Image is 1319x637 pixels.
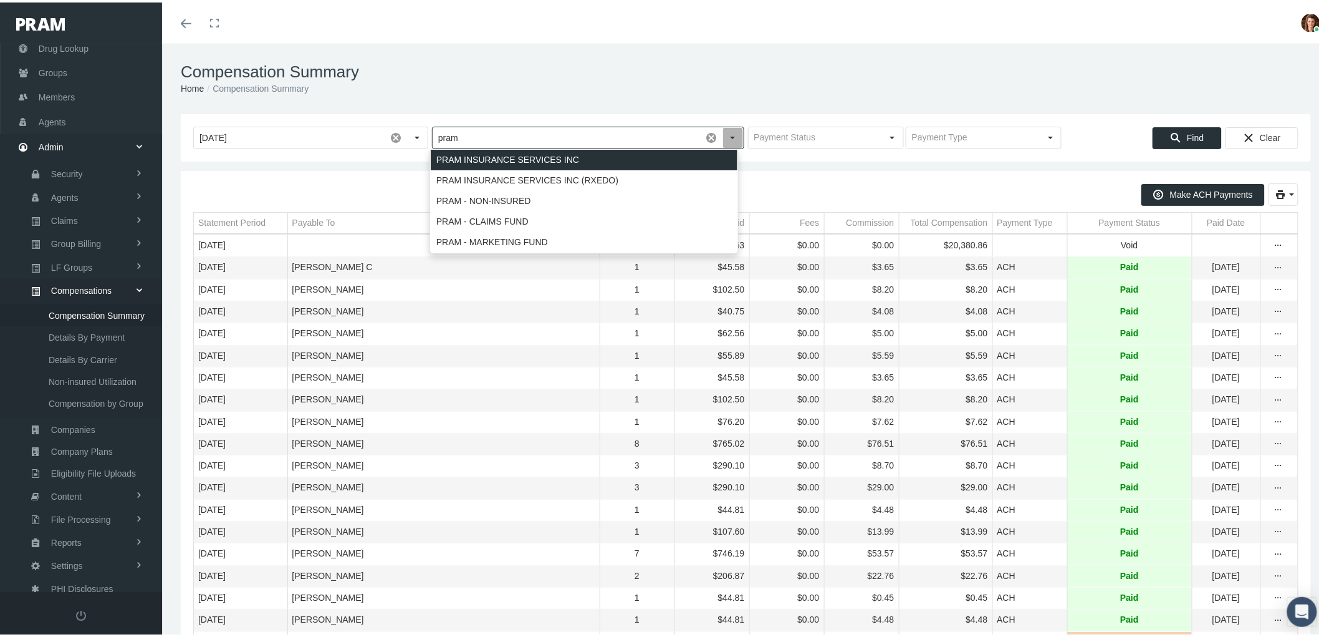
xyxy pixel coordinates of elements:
[1269,590,1288,602] div: Show Compensation actions
[1192,607,1260,629] td: [DATE]
[287,387,600,409] td: [PERSON_NAME]
[51,231,101,252] span: Group Billing
[754,348,820,359] div: $0.00
[1269,391,1288,404] div: Show Compensation actions
[194,321,287,343] td: [DATE]
[904,611,988,623] div: $4.48
[992,321,1067,343] td: ACH
[1269,414,1288,426] div: more
[992,497,1067,518] td: ACH
[904,479,988,491] div: $29.00
[904,325,988,337] div: $5.00
[39,108,66,132] span: Agents
[51,460,136,482] span: Eligibility File Uploads
[287,475,600,497] td: [PERSON_NAME]
[992,607,1067,629] td: ACH
[431,147,737,168] div: PRAM INSURANCE SERVICES INC
[194,364,287,386] td: [DATE]
[287,430,600,452] td: [PERSON_NAME]
[997,215,1053,226] div: Payment Type
[1269,457,1288,470] div: Show Compensation actions
[287,607,600,629] td: [PERSON_NAME]
[679,502,745,513] div: $44.81
[911,215,988,226] div: Total Compensation
[287,276,600,298] td: [PERSON_NAME]
[679,545,745,557] div: $746.19
[829,502,895,513] div: $4.48
[754,523,820,535] div: $0.00
[829,611,895,623] div: $4.48
[679,348,745,359] div: $55.89
[1269,392,1288,404] div: more
[1269,303,1288,316] div: more
[904,259,988,271] div: $3.65
[754,259,820,271] div: $0.00
[39,59,67,82] span: Groups
[679,457,745,469] div: $290.10
[600,364,674,386] td: 1
[1192,453,1260,475] td: [DATE]
[1269,435,1288,448] div: Show Compensation actions
[194,387,287,409] td: [DATE]
[1120,457,1139,469] span: Paid
[287,585,600,606] td: [PERSON_NAME]
[846,215,894,226] div: Commission
[829,568,895,580] div: $22.76
[1269,260,1288,272] div: more
[39,133,64,157] span: Admin
[904,369,988,381] div: $3.65
[904,568,988,580] div: $22.76
[1192,364,1260,386] td: [DATE]
[1269,181,1298,203] div: print
[287,541,600,563] td: [PERSON_NAME]
[1269,325,1288,338] div: Show Compensation actions
[431,230,737,250] div: PRAM - MARKETING FUND
[49,303,145,324] span: Compensation Summary
[754,391,820,403] div: $0.00
[600,607,674,629] td: 1
[1269,237,1288,250] div: more
[992,541,1067,563] td: ACH
[287,255,600,276] td: [PERSON_NAME] C
[1269,457,1288,470] div: more
[1269,568,1288,580] div: more
[1269,612,1288,625] div: more
[1192,430,1260,452] td: [DATE]
[1269,281,1288,294] div: Show Compensation actions
[904,435,988,447] div: $76.51
[600,299,674,321] td: 1
[1269,348,1288,360] div: more
[754,414,820,425] div: $0.00
[16,16,65,28] img: PRAM_20_x_78.png
[829,457,895,469] div: $8.70
[992,343,1067,364] td: ACH
[39,34,89,58] span: Drug Lookup
[600,541,674,563] td: 7
[754,590,820,601] div: $0.00
[1120,325,1139,337] span: Paid
[1269,326,1288,338] div: more
[992,364,1067,386] td: ACH
[829,414,895,425] div: $7.62
[679,523,745,535] div: $107.60
[600,276,674,298] td: 1
[829,435,895,447] div: $76.51
[287,409,600,430] td: [PERSON_NAME]
[287,453,600,475] td: [PERSON_NAME]
[1269,568,1288,580] div: Show Compensation actions
[992,276,1067,298] td: ACH
[51,553,83,574] span: Settings
[1207,215,1245,226] div: Paid Date
[1269,369,1288,382] div: Show Compensation actions
[194,233,287,255] td: [DATE]
[749,210,824,231] td: Column Fees
[992,430,1067,452] td: ACH
[829,545,895,557] div: $53.57
[904,545,988,557] div: $53.57
[679,303,745,315] div: $40.75
[287,210,600,231] td: Column Payable To
[679,590,745,601] div: $44.81
[829,523,895,535] div: $13.99
[600,497,674,518] td: 1
[194,541,287,563] td: [DATE]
